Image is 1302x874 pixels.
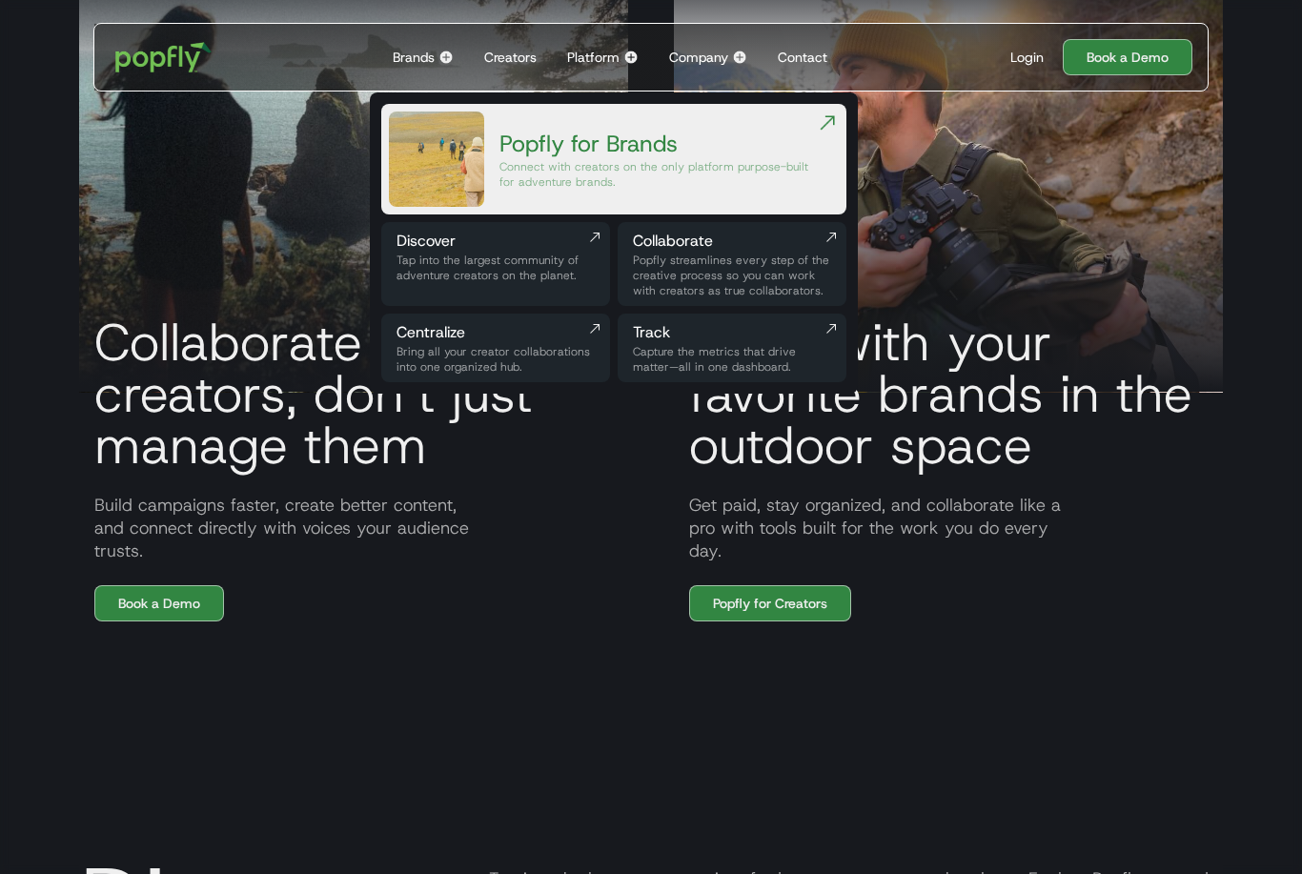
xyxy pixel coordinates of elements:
div: Platform [567,48,620,67]
div: Discover [397,230,595,253]
div: Capture the metrics that drive matter—all in one dashboard. [633,344,831,375]
div: Login [1010,48,1044,67]
div: Contact [778,48,827,67]
a: home [102,29,225,86]
a: CollaboratePopfly streamlines every step of the creative process so you can work with creators as... [618,222,846,306]
div: Company [669,48,728,67]
a: Book a Demo [94,585,224,621]
div: Popfly for Brands [499,129,816,159]
div: Creators [484,48,537,67]
h3: Work with your favorite brands in the outdoor space [674,316,1223,471]
a: Popfly for Creators [689,585,851,621]
div: Tap into the largest community of adventure creators on the planet. [397,253,595,283]
a: Book a Demo [1063,39,1192,75]
div: Collaborate [633,230,831,253]
a: TrackCapture the metrics that drive matter—all in one dashboard. [618,314,846,382]
p: Build campaigns faster, create better content, and connect directly with voices your audience tru... [79,494,628,562]
a: Contact [770,24,835,91]
div: Bring all your creator collaborations into one organized hub. [397,344,595,375]
a: Creators [477,24,544,91]
div: Connect with creators on the only platform purpose-built for adventure brands. [499,159,816,190]
a: Popfly for BrandsConnect with creators on the only platform purpose-built for adventure brands. [381,104,846,214]
div: Brands [393,48,435,67]
a: CentralizeBring all your creator collaborations into one organized hub. [381,314,610,382]
a: DiscoverTap into the largest community of adventure creators on the planet. [381,222,610,306]
h3: Collaborate with creators, don’t just manage them [79,316,628,471]
p: Get paid, stay organized, and collaborate like a pro with tools built for the work you do every day. [674,494,1223,562]
div: Popfly streamlines every step of the creative process so you can work with creators as true colla... [633,253,831,298]
a: Login [1003,48,1051,67]
div: Track [633,321,831,344]
div: Centralize [397,321,595,344]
